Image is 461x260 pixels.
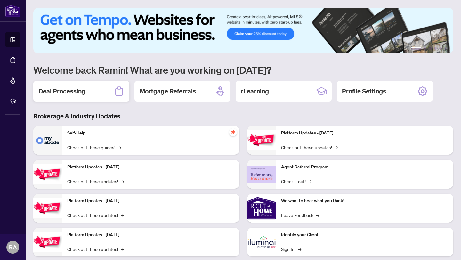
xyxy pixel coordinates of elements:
p: Self-Help [67,130,234,137]
a: Check out these updates!→ [67,212,124,219]
p: Platform Updates - [DATE] [67,232,234,239]
img: We want to hear what you think! [247,194,276,223]
img: Platform Updates - September 16, 2025 [33,164,62,184]
img: Slide 0 [33,8,453,53]
button: 3 [429,47,432,50]
h2: Deal Processing [38,87,85,96]
a: Check it out!→ [281,178,311,185]
span: → [121,212,124,219]
button: 1 [411,47,421,50]
h2: rLearning [241,87,269,96]
span: → [335,144,338,151]
h3: Brokerage & Industry Updates [33,112,453,121]
span: → [316,212,319,219]
a: Check out these updates!→ [67,246,124,253]
p: Platform Updates - [DATE] [67,164,234,171]
h1: Welcome back Ramin! What are you working on [DATE]? [33,64,453,76]
h2: Mortgage Referrals [140,87,196,96]
button: Open asap [435,238,455,257]
p: Identify your Client [281,232,448,239]
p: Platform Updates - [DATE] [281,130,448,137]
img: Platform Updates - July 21, 2025 [33,198,62,218]
button: 6 [444,47,447,50]
p: We want to hear what you think! [281,198,448,205]
p: Agent Referral Program [281,164,448,171]
img: Identify your Client [247,228,276,256]
button: 2 [424,47,426,50]
h2: Profile Settings [342,87,386,96]
img: Platform Updates - July 8, 2025 [33,232,62,252]
button: 4 [434,47,437,50]
span: pushpin [229,128,237,136]
img: Platform Updates - June 23, 2025 [247,130,276,150]
img: Self-Help [33,126,62,155]
a: Check out these updates!→ [67,178,124,185]
img: Agent Referral Program [247,166,276,183]
span: → [118,144,121,151]
span: → [298,246,301,253]
a: Check out these guides!→ [67,144,121,151]
img: logo [5,5,20,17]
button: 5 [439,47,442,50]
span: → [121,178,124,185]
a: Leave Feedback→ [281,212,319,219]
p: Platform Updates - [DATE] [67,198,234,205]
a: Check out these updates!→ [281,144,338,151]
span: → [121,246,124,253]
span: → [308,178,311,185]
span: RA [9,243,17,252]
a: Sign In!→ [281,246,301,253]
